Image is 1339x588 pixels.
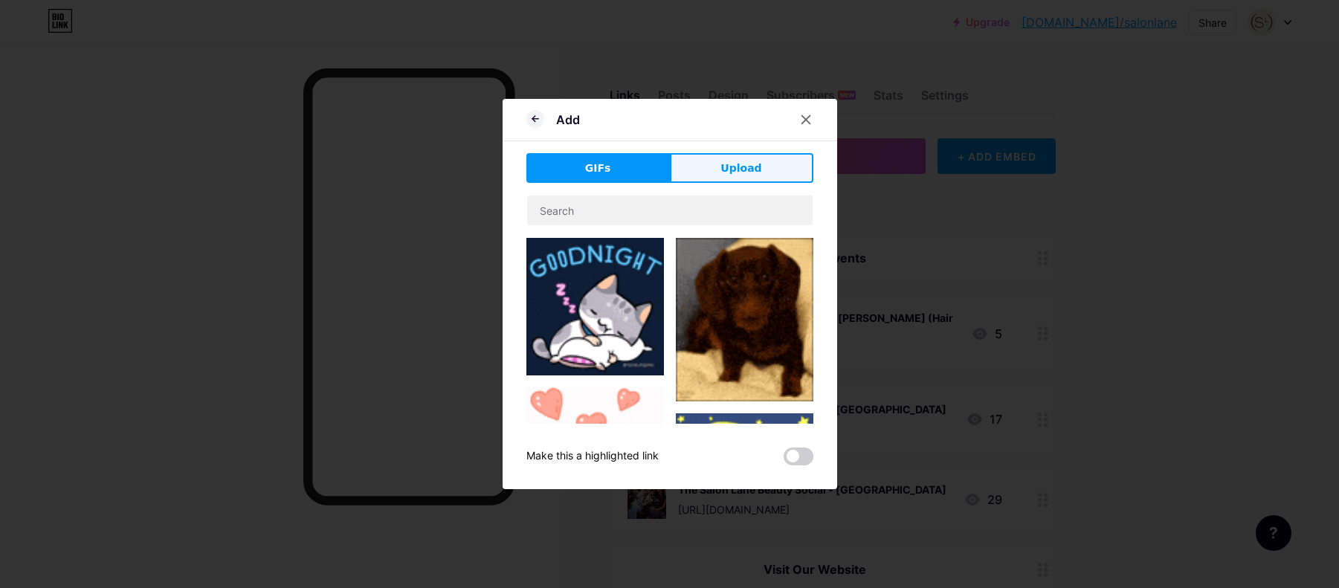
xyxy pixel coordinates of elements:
button: GIFs [526,153,670,183]
span: GIFs [585,161,611,176]
img: Gihpy [676,238,813,401]
div: Add [556,111,580,129]
div: Make this a highlighted link [526,448,659,465]
span: Upload [720,161,761,176]
img: Gihpy [526,238,664,375]
img: Gihpy [676,413,813,551]
img: Gihpy [526,387,664,525]
button: Upload [670,153,813,183]
input: Search [527,196,813,225]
